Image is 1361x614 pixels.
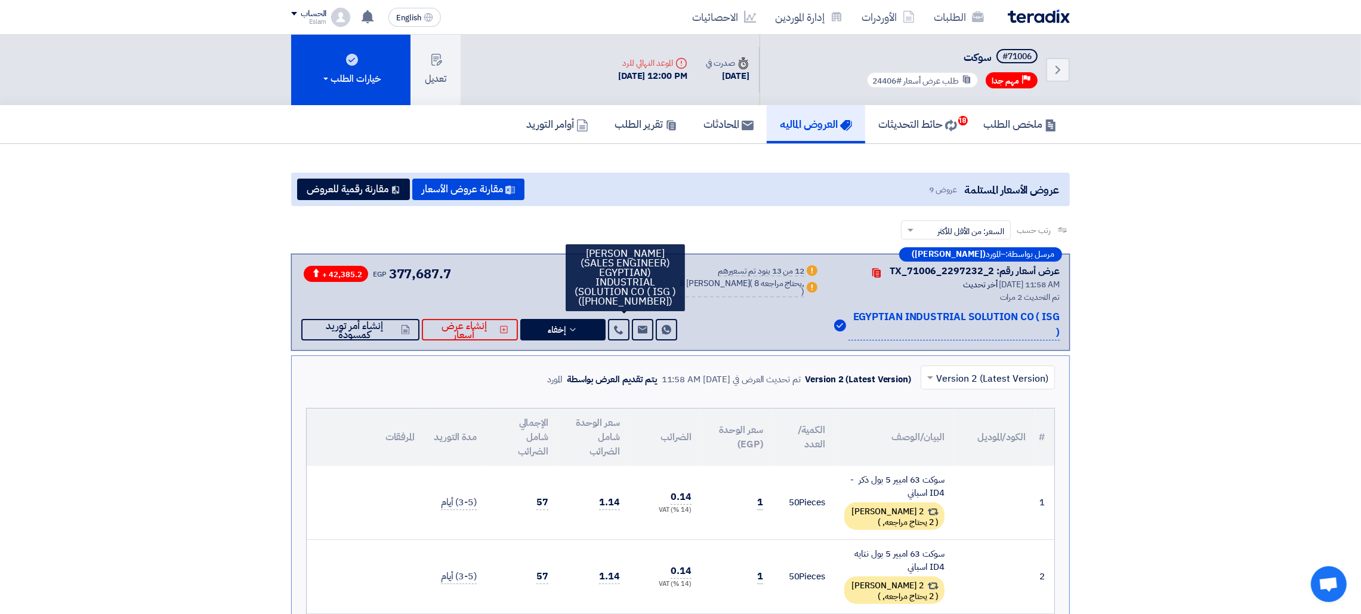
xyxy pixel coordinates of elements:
[547,373,562,386] div: المورد
[706,69,749,83] div: [DATE]
[801,285,804,298] span: )
[964,182,1059,198] span: عروض الأسعار المستلمة
[844,502,945,530] div: 2 [PERSON_NAME]
[441,569,477,584] span: (3-5) أيام
[865,105,970,143] a: حائط التحديثات18
[639,579,692,590] div: (14 %) VAT
[486,409,558,466] th: الإجمالي شامل الضرائب
[1002,53,1032,61] div: #71006
[835,409,954,466] th: البيان/الوصف
[929,183,956,196] span: عروض 9
[706,57,749,69] div: صدرت في
[789,496,800,509] span: 50
[701,409,773,466] th: سعر الوحدة (EGP)
[513,105,601,143] a: أوامر التوريد
[999,278,1060,291] span: [DATE] 11:58 AM
[834,320,846,331] img: Verified Account
[599,495,620,510] span: 1.14
[690,105,767,143] a: المحادثات
[1005,250,1054,259] span: مرسل بواسطة:
[912,250,986,259] b: ([PERSON_NAME])
[954,409,1035,466] th: الكود/الموديل
[629,409,701,466] th: الضرائب
[1311,566,1347,602] a: Open chat
[311,321,399,339] span: إنشاء أمر توريد كمسودة
[424,409,486,466] th: مدة التوريد
[566,244,685,311] div: [PERSON_NAME] (SALES ENGINEER) (EGYPTIAN INDUSTRIAL SOLUTION CO ( ISG )) ([PHONE_NUMBER])
[304,266,368,282] span: + 42,385.2
[872,75,902,87] span: #24406
[307,409,424,466] th: المرفقات
[899,247,1062,262] div: –
[396,14,421,22] span: English
[389,264,451,284] span: 377,687.7
[773,539,835,613] td: Pieces
[331,8,350,27] img: profile_test.png
[618,69,687,83] div: [DATE] 12:00 PM
[526,117,588,131] h5: أوامر التوريد
[757,569,763,584] span: 1
[864,49,1040,66] h5: سوكت
[683,3,766,31] a: الاحصائيات
[412,179,524,200] button: مقارنة عروض الأسعار
[1017,224,1051,237] span: رتب حسب
[671,564,692,579] span: 0.14
[1035,539,1054,613] td: 2
[297,179,410,200] button: مقارنة رقمية للعروض
[964,49,992,65] span: سوكت
[536,569,548,584] span: 57
[806,373,911,386] div: Version 2 (Latest Version)
[789,570,800,583] span: 50
[1035,409,1054,466] th: #
[903,75,959,87] span: طلب عرض أسعار
[301,319,419,340] button: إنشاء أمر توريد كمسودة
[639,505,692,515] div: (14 %) VAT
[601,105,690,143] a: تقرير الطلب
[671,490,692,505] span: 0.14
[615,117,677,131] h5: تقرير الطلب
[936,590,939,603] span: (
[878,590,881,603] span: )
[1035,466,1054,540] td: 1
[924,3,993,31] a: الطلبات
[422,319,518,340] button: إنشاء عرض أسعار
[431,321,497,339] span: إنشاء عرض أسعار
[536,495,548,510] span: 57
[963,278,997,291] span: أخر تحديث
[599,569,620,584] span: 1.14
[388,8,441,27] button: English
[373,269,387,280] span: EGP
[780,117,852,131] h5: العروض الماليه
[321,72,381,86] div: خيارات الطلب
[844,473,945,500] div: سوكت 63 امبير 5 بول ذكر - ID4 اسباني
[767,105,865,143] a: العروض الماليه
[958,116,968,125] span: 18
[983,117,1057,131] h5: ملخص الطلب
[878,516,881,529] span: )
[773,466,835,540] td: Pieces
[844,576,945,604] div: 2 [PERSON_NAME]
[703,117,754,131] h5: المحادثات
[986,250,1001,259] span: المورد
[618,57,687,69] div: الموعد النهائي للرد
[992,75,1019,87] span: مهم جدا
[882,590,934,603] span: 2 يحتاج مراجعه,
[937,225,1004,238] span: السعر: من الأقل للأكثر
[291,19,326,25] div: Eslam
[441,495,477,510] span: (3-5) أيام
[301,9,326,19] div: الحساب
[754,277,804,290] span: 8 يحتاج مراجعه,
[520,319,606,340] button: إخفاء
[291,35,411,105] button: خيارات الطلب
[411,35,461,105] button: تعديل
[878,117,957,131] h5: حائط التحديثات
[970,105,1070,143] a: ملخص الطلب
[567,373,657,386] div: يتم تقديم العرض بواسطة
[548,326,566,334] span: إخفاء
[852,3,924,31] a: الأوردرات
[757,495,763,510] span: 1
[773,409,835,466] th: الكمية/العدد
[750,277,753,290] span: (
[1008,10,1070,23] img: Teradix logo
[844,547,945,574] div: سوكت 63 امبير 5 بول نتايه ID4 اسباني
